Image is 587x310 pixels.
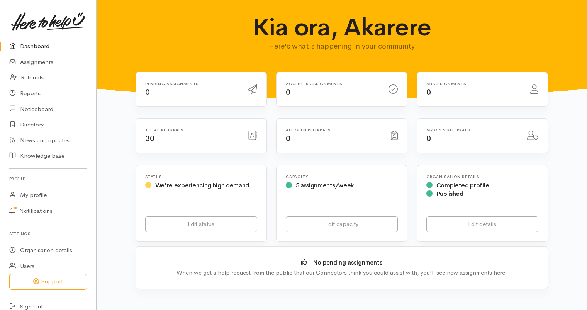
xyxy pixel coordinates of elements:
h6: Pending assignments [145,82,239,86]
h6: Status [145,175,257,179]
h6: My assignments [426,82,521,86]
h6: Accepted assignments [286,82,379,86]
span: 0 [145,88,150,97]
p: Here's what's happening in your community [229,41,455,52]
span: 5 assignments/week [296,181,354,189]
span: Published [436,190,463,198]
span: Completed profile [436,181,489,189]
button: Support [9,274,87,290]
span: We're experiencing high demand [155,181,249,189]
h6: Organisation Details [426,175,538,179]
div: When we get a help request from the public that our Connectors think you could assist with, you'l... [148,268,536,277]
h1: Kia ora, Akarere [229,14,455,41]
a: Edit status [145,216,257,232]
span: 0 [286,134,290,143]
span: 0 [426,88,431,97]
span: 0 [426,134,431,143]
a: Edit details [426,216,538,232]
h6: Total referrals [145,128,239,132]
h6: Settings [9,229,87,239]
h6: My open referrals [426,128,517,132]
h6: Capacity [286,175,398,179]
span: 0 [286,88,290,97]
span: 30 [145,134,154,143]
h6: All open referrals [286,128,382,132]
h6: Profile [9,174,87,184]
a: Edit capacity [286,216,398,232]
b: No pending assignments [313,259,382,266]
